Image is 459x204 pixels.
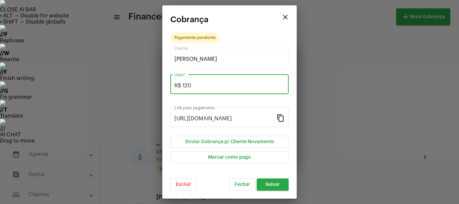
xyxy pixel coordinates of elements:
[185,139,274,144] span: Enviar Cobrança p/ Cliente Novamente
[229,178,256,191] button: Fechar
[170,151,289,163] button: Marcar como pago
[170,178,197,191] button: Excluir
[257,178,289,191] button: Salvar
[235,182,250,187] span: Fechar
[176,182,191,187] span: Excluir
[208,155,251,160] span: Marcar como pago
[265,182,280,187] span: Salvar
